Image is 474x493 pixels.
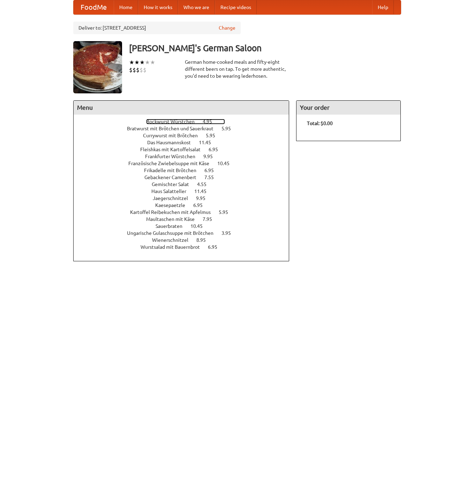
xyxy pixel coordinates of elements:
span: 6.95 [204,168,221,173]
a: Ungarische Gulaschsuppe mit Brötchen 3.95 [127,230,244,236]
span: 3.95 [221,230,238,236]
li: $ [133,66,136,74]
span: 5.95 [206,133,222,138]
a: Wienerschnitzel 8.95 [152,237,219,243]
a: Bratwurst mit Brötchen und Sauerkraut 5.95 [127,126,244,131]
a: FoodMe [74,0,114,14]
h4: Your order [296,101,400,115]
b: Total: $0.00 [307,121,333,126]
h4: Menu [74,101,289,115]
span: Ungarische Gulaschsuppe mit Brötchen [127,230,220,236]
span: 9.95 [203,154,220,159]
span: Französische Zwiebelsuppe mit Käse [128,161,216,166]
span: 7.95 [203,216,219,222]
a: Currywurst mit Brötchen 5.95 [143,133,228,138]
span: Wurstsalad mit Bauernbrot [141,244,207,250]
li: $ [129,66,133,74]
span: 9.95 [196,195,212,201]
span: 11.45 [199,140,218,145]
a: Change [219,24,235,31]
span: 6.95 [209,147,225,152]
span: Fleishkas mit Kartoffelsalat [140,147,208,152]
div: German home-cooked meals and fifty-eight different beers on tap. To get more authentic, you'd nee... [185,59,289,79]
span: Frikadelle mit Brötchen [144,168,203,173]
li: ★ [140,59,145,66]
a: Kaesepaetzle 6.95 [155,202,216,208]
li: ★ [134,59,140,66]
a: Das Hausmannskost 11.45 [147,140,224,145]
span: 5.95 [219,209,235,215]
span: Maultaschen mit Käse [146,216,202,222]
a: Fleishkas mit Kartoffelsalat 6.95 [140,147,231,152]
li: ★ [145,59,150,66]
li: $ [143,66,146,74]
span: 6.95 [208,244,224,250]
li: $ [140,66,143,74]
a: Bockwurst Würstchen 4.95 [146,119,225,124]
li: $ [136,66,140,74]
span: Gemischter Salat [152,182,196,187]
span: Bratwurst mit Brötchen und Sauerkraut [127,126,220,131]
li: ★ [150,59,155,66]
a: Sauerbraten 10.45 [156,223,216,229]
a: Haus Salatteller 11.45 [151,188,219,194]
a: Maultaschen mit Käse 7.95 [146,216,225,222]
a: Help [372,0,394,14]
span: 11.45 [194,188,213,194]
a: Recipe videos [215,0,257,14]
span: 4.95 [203,119,219,124]
a: Französische Zwiebelsuppe mit Käse 10.45 [128,161,242,166]
span: Kaesepaetzle [155,202,192,208]
a: Who we are [178,0,215,14]
span: 10.45 [190,223,210,229]
a: Kartoffel Reibekuchen mit Apfelmus 5.95 [130,209,241,215]
span: 6.95 [193,202,210,208]
span: Jaegerschnitzel [153,195,195,201]
a: Gemischter Salat 4.55 [152,182,219,187]
span: Bockwurst Würstchen [146,119,202,124]
span: Wienerschnitzel [152,237,195,243]
span: 7.55 [204,175,221,180]
span: Frankfurter Würstchen [145,154,202,159]
a: Frikadelle mit Brötchen 6.95 [144,168,227,173]
span: Kartoffel Reibekuchen mit Apfelmus [130,209,218,215]
h3: [PERSON_NAME]'s German Saloon [129,41,401,55]
span: Gebackener Camenbert [144,175,203,180]
span: Currywurst mit Brötchen [143,133,205,138]
img: angular.jpg [73,41,122,93]
a: Gebackener Camenbert 7.55 [144,175,227,180]
span: Haus Salatteller [151,188,193,194]
a: How it works [138,0,178,14]
a: Home [114,0,138,14]
span: 10.45 [217,161,236,166]
li: ★ [129,59,134,66]
a: Wurstsalad mit Bauernbrot 6.95 [141,244,230,250]
span: 4.55 [197,182,213,187]
a: Jaegerschnitzel 9.95 [153,195,218,201]
span: 8.95 [196,237,213,243]
span: Das Hausmannskost [147,140,198,145]
a: Frankfurter Würstchen 9.95 [145,154,226,159]
span: 5.95 [221,126,238,131]
span: Sauerbraten [156,223,189,229]
div: Deliver to: [STREET_ADDRESS] [73,22,241,34]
